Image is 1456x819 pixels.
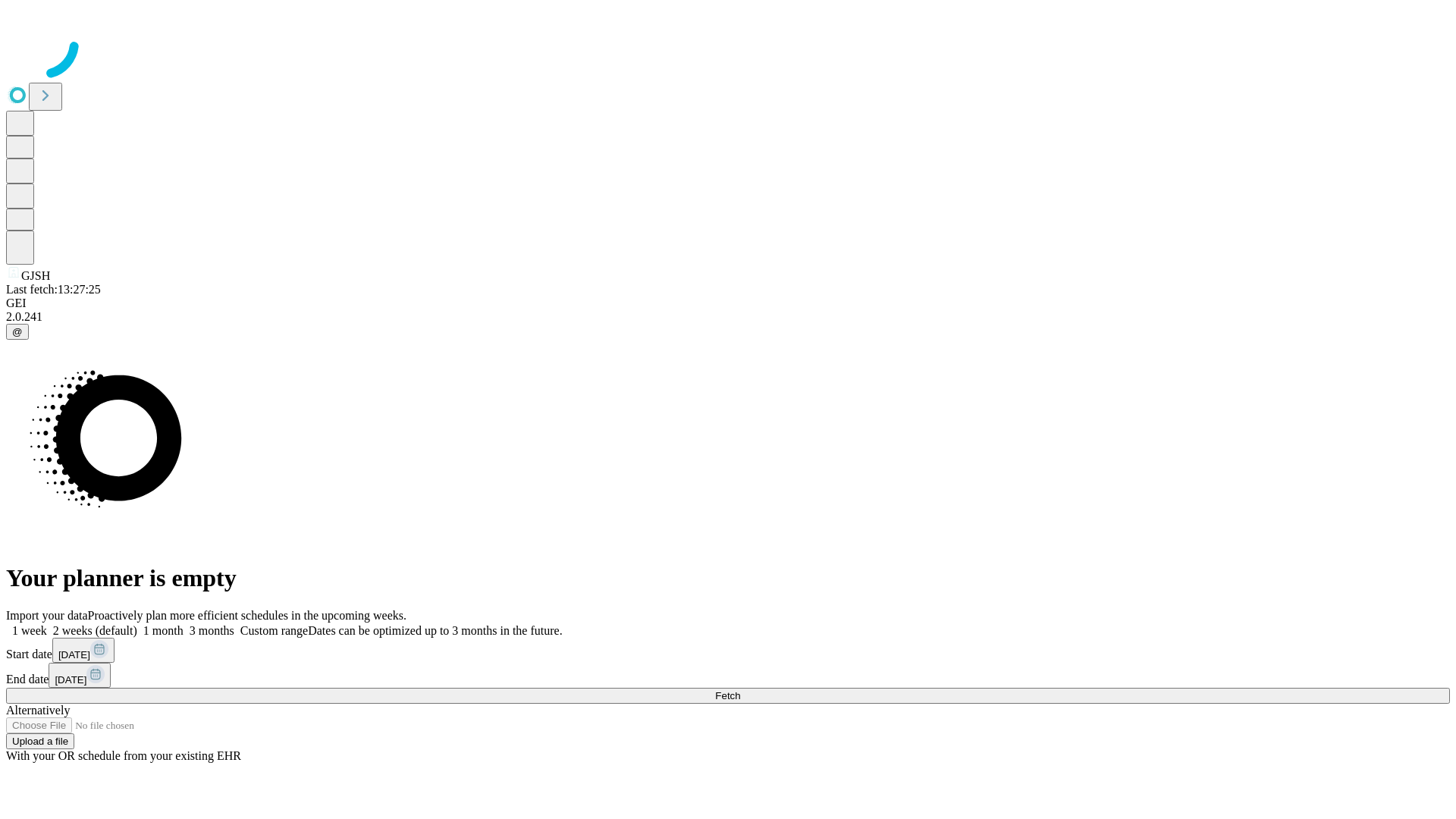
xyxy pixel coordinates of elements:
[58,649,90,661] span: [DATE]
[6,704,70,717] span: Alternatively
[308,624,562,637] span: Dates can be optimized up to 3 months in the future.
[240,624,308,637] span: Custom range
[49,663,111,688] button: [DATE]
[6,733,74,749] button: Upload a file
[53,624,137,637] span: 2 weeks (default)
[715,690,740,701] span: Fetch
[6,564,1450,592] h1: Your planner is empty
[190,624,234,637] span: 3 months
[6,638,1450,663] div: Start date
[6,749,241,762] span: With your OR schedule from your existing EHR
[143,624,184,637] span: 1 month
[6,688,1450,704] button: Fetch
[6,283,101,296] span: Last fetch: 13:27:25
[6,310,1450,324] div: 2.0.241
[52,638,115,663] button: [DATE]
[12,326,23,337] span: @
[6,297,1450,310] div: GEI
[88,609,406,622] span: Proactively plan more efficient schedules in the upcoming weeks.
[6,609,88,622] span: Import your data
[12,624,47,637] span: 1 week
[6,324,29,340] button: @
[21,269,50,282] span: GJSH
[55,674,86,686] span: [DATE]
[6,663,1450,688] div: End date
